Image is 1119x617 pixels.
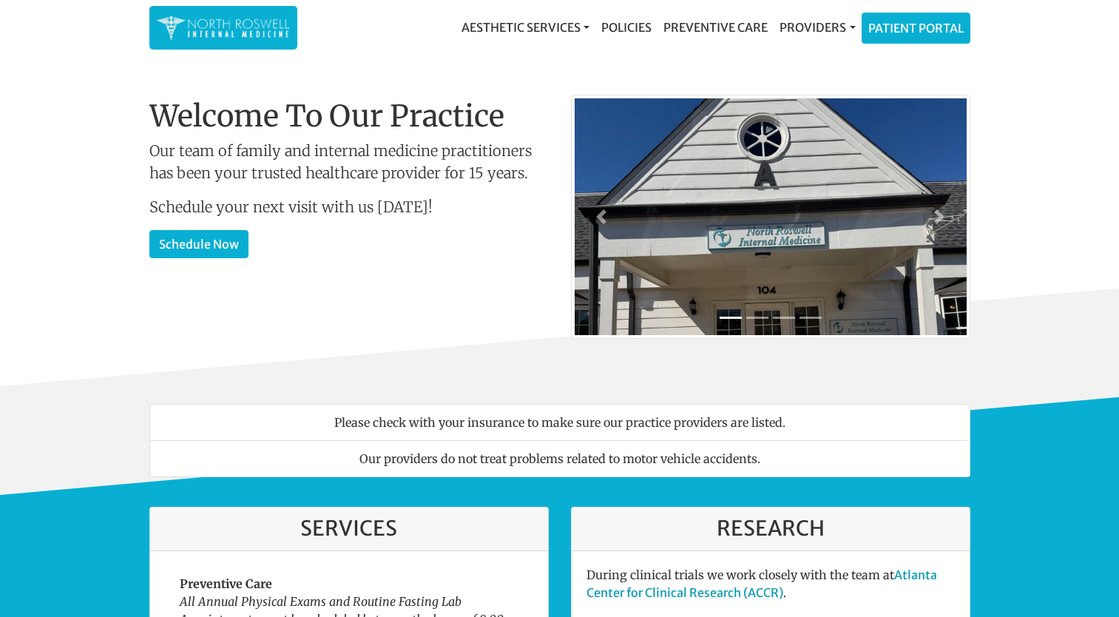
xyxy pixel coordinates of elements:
[157,13,290,42] img: North Roswell Internal Medicine
[774,13,861,42] a: Providers
[149,140,549,184] p: Our team of family and internal medicine practitioners has been your trusted healthcare provider ...
[456,13,595,42] a: Aesthetic Services
[586,567,937,600] a: Atlanta Center for Clinical Research (ACCR)
[149,404,970,441] li: Please check with your insurance to make sure our practice providers are listed.
[862,13,970,43] a: Patient Portal
[586,516,955,542] h3: Research
[149,230,249,258] a: Schedule Now
[595,13,657,42] a: Policies
[180,576,272,591] strong: Preventive Care
[149,196,549,218] p: Schedule your next visit with us [DATE]!
[149,98,549,134] h1: Welcome To Our Practice
[657,13,774,42] a: Preventive Care
[586,566,955,601] p: During clinical trials we work closely with the team at .
[165,516,533,542] h3: Services
[149,440,970,477] li: Our providers do not treat problems related to motor vehicle accidents.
